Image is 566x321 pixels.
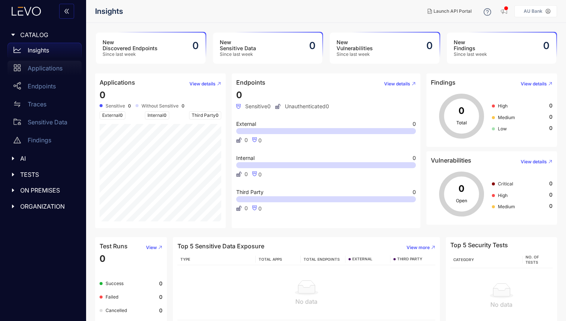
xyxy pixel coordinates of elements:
h4: Test Runs [100,243,128,249]
span: 0 [100,253,106,264]
span: External [100,111,125,119]
span: 0 [244,171,248,177]
div: AI [4,151,82,166]
span: EXTERNAL [352,257,372,261]
span: View details [384,81,410,87]
span: warning [13,136,21,144]
a: Sensitive Data [7,115,82,133]
span: Unauthenticated 0 [275,103,329,109]
button: View more [401,242,435,254]
span: caret-right [10,32,16,37]
p: Traces [28,101,46,107]
span: Launch API Portal [433,9,472,14]
span: Third Party [189,111,221,119]
span: Since last week [337,52,373,57]
h3: New Sensitive Data [220,39,256,51]
span: Since last week [454,52,487,57]
p: Findings [28,137,51,143]
h3: New Findings [454,39,487,51]
h4: Findings [431,79,456,86]
span: Sensitive [106,103,125,109]
span: 0 [244,137,248,143]
a: Applications [7,61,82,79]
span: View more [407,245,430,250]
span: 0 [236,90,242,100]
p: Insights [28,47,49,54]
span: double-left [64,8,70,15]
p: Endpoints [28,83,56,90]
div: TESTS [4,167,82,182]
span: 0 [549,203,553,209]
span: Insights [95,7,123,16]
span: caret-right [10,172,16,177]
span: Third Party [236,190,264,195]
span: 0 [413,155,416,161]
span: 0 [244,205,248,211]
span: 0 [413,190,416,195]
span: Failed [106,294,118,300]
span: TOTAL ENDPOINTS [304,257,340,261]
button: View details [515,156,553,168]
b: 0 [159,308,162,314]
p: Applications [28,65,63,72]
span: View details [189,81,216,87]
button: View details [378,78,416,90]
span: swap [13,100,21,108]
span: 0 [216,112,219,118]
div: ORGANIZATION [4,199,82,214]
span: 0 [258,205,262,212]
span: Internal [236,155,255,161]
span: 0 [549,103,553,109]
span: View details [521,81,547,87]
span: 0 [120,112,123,118]
span: caret-right [10,156,16,161]
button: View [140,242,162,254]
span: High [498,103,508,109]
span: No. of Tests [526,255,539,264]
button: View details [183,78,221,90]
h3: New Discovered Endpoints [103,39,158,51]
span: Sensitive 0 [236,103,271,109]
span: 0 [549,114,553,120]
span: Without Sensitive [141,103,179,109]
span: 0 [100,90,106,100]
span: View details [521,159,547,164]
h2: 0 [309,40,316,51]
h4: Applications [100,79,135,86]
span: Success [106,281,124,286]
span: THIRD PARTY [397,257,422,261]
span: 0 [164,112,167,118]
span: AI [20,155,76,162]
span: High [498,193,508,198]
span: caret-right [10,204,16,209]
a: Traces [7,97,82,115]
span: View [146,245,157,250]
span: Medium [498,204,515,209]
h4: Endpoints [236,79,265,86]
b: 0 [182,103,185,109]
h2: 0 [543,40,550,51]
span: 0 [549,125,553,131]
button: Launch API Portal [422,5,478,17]
div: CATALOG [4,27,82,43]
h4: Top 5 Sensitive Data Exposure [177,243,264,249]
span: caret-right [10,188,16,193]
button: double-left [59,4,74,19]
span: 0 [549,192,553,198]
span: TESTS [20,171,76,178]
span: Low [498,126,507,131]
span: Since last week [103,52,158,57]
span: 0 [258,171,262,178]
span: ORGANIZATION [20,203,76,210]
span: CATALOG [20,31,76,38]
b: 0 [128,103,131,109]
span: Category [453,257,474,262]
span: 0 [413,121,416,127]
span: TOTAL APPS [259,257,282,261]
h3: New Vulnerabilities [337,39,373,51]
h2: 0 [192,40,199,51]
div: No data [183,298,429,305]
span: Since last week [220,52,256,57]
b: 0 [159,294,162,300]
span: Cancelled [106,308,127,313]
